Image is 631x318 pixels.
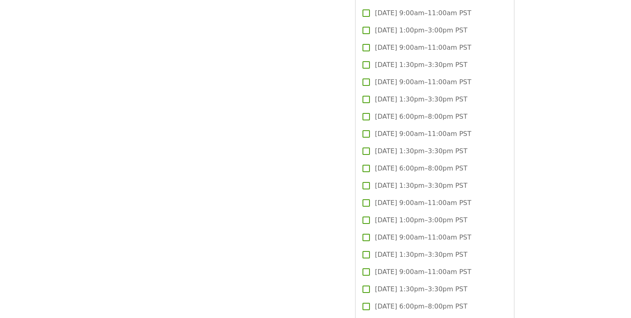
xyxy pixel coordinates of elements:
[375,164,467,173] span: [DATE] 6:00pm–8:00pm PST
[375,112,467,122] span: [DATE] 6:00pm–8:00pm PST
[375,8,471,18] span: [DATE] 9:00am–11:00am PST
[375,198,471,208] span: [DATE] 9:00am–11:00am PST
[375,267,471,277] span: [DATE] 9:00am–11:00am PST
[375,250,467,260] span: [DATE] 1:30pm–3:30pm PST
[375,77,471,87] span: [DATE] 9:00am–11:00am PST
[375,129,471,139] span: [DATE] 9:00am–11:00am PST
[375,302,467,311] span: [DATE] 6:00pm–8:00pm PST
[375,233,471,242] span: [DATE] 9:00am–11:00am PST
[375,284,467,294] span: [DATE] 1:30pm–3:30pm PST
[375,60,467,70] span: [DATE] 1:30pm–3:30pm PST
[375,146,467,156] span: [DATE] 1:30pm–3:30pm PST
[375,25,467,35] span: [DATE] 1:00pm–3:00pm PST
[375,43,471,53] span: [DATE] 9:00am–11:00am PST
[375,215,467,225] span: [DATE] 1:00pm–3:00pm PST
[375,181,467,191] span: [DATE] 1:30pm–3:30pm PST
[375,94,467,104] span: [DATE] 1:30pm–3:30pm PST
